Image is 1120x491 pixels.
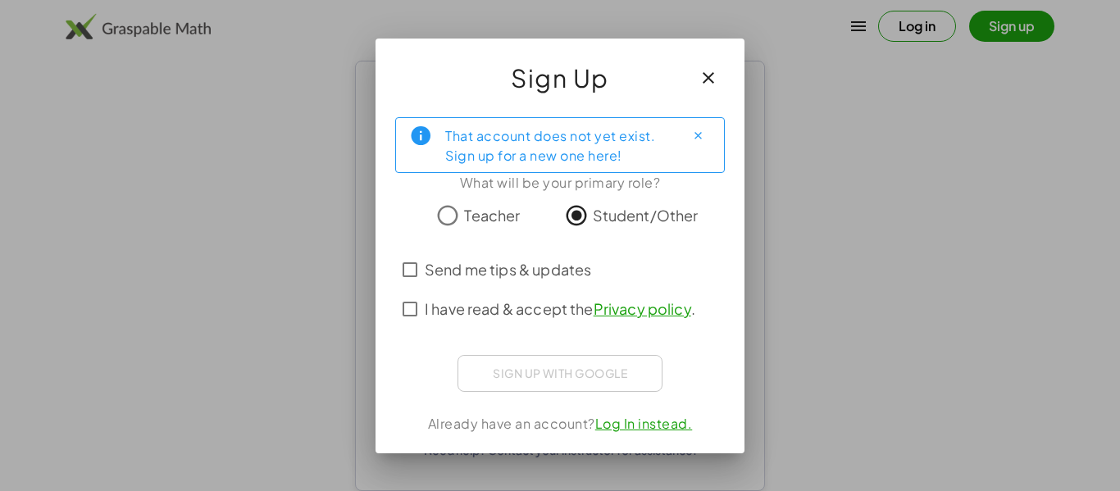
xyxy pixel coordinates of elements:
[425,298,695,320] span: I have read & accept the .
[425,258,591,280] span: Send me tips & updates
[464,204,520,226] span: Teacher
[395,414,725,434] div: Already have an account?
[445,125,672,166] div: That account does not yet exist. Sign up for a new one here!
[594,299,691,318] a: Privacy policy
[685,123,711,149] button: Close
[395,173,725,193] div: What will be your primary role?
[593,204,699,226] span: Student/Other
[595,415,693,432] a: Log In instead.
[511,58,609,98] span: Sign Up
